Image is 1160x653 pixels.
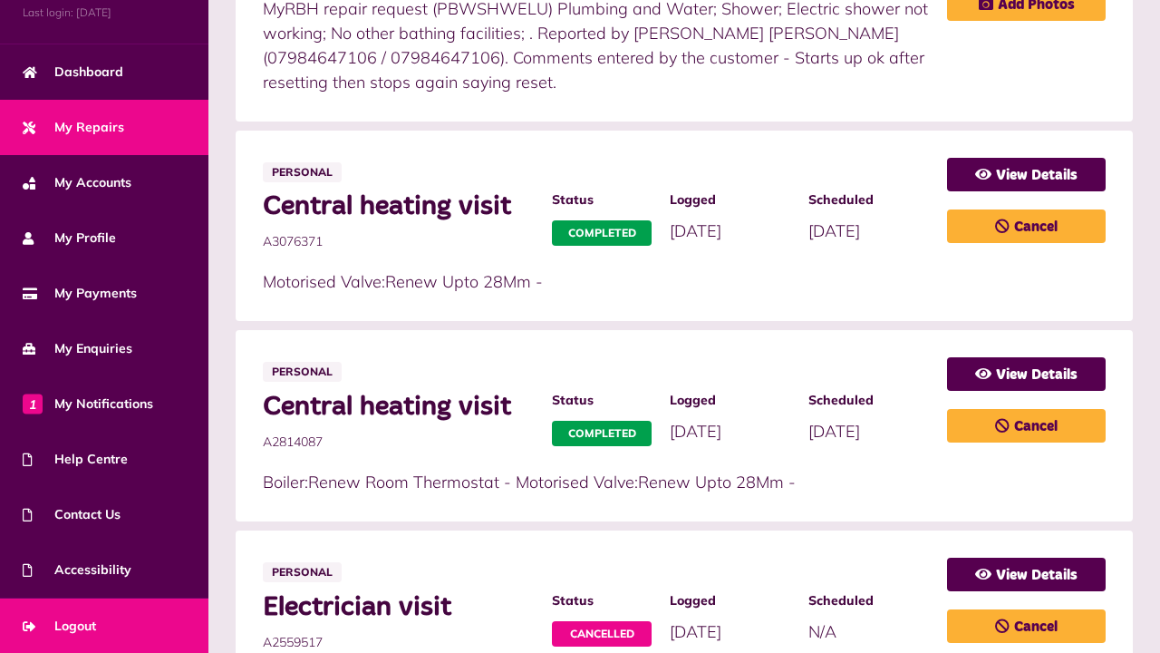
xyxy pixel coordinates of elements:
[23,284,137,303] span: My Payments
[670,421,721,442] span: [DATE]
[263,269,929,294] p: Motorised Valve:Renew Upto 28Mm -
[552,591,652,610] span: Status
[23,339,132,358] span: My Enquiries
[670,621,721,642] span: [DATE]
[263,391,534,424] span: Central heating visit
[23,229,116,248] span: My Profile
[552,421,652,446] span: Completed
[670,220,721,241] span: [DATE]
[23,395,153,414] span: My Notifications
[263,562,342,582] span: Personal
[808,621,836,642] span: N/A
[263,470,929,494] p: Boiler:Renew Room Thermostat - Motorised Valve:Renew Upto 28Mm -
[23,5,186,21] span: Last login: [DATE]
[263,591,534,624] span: Electrician visit
[23,394,43,414] span: 1
[552,190,652,210] span: Status
[263,162,342,182] span: Personal
[808,220,860,241] span: [DATE]
[947,158,1106,191] a: View Details
[947,558,1106,591] a: View Details
[947,357,1106,391] a: View Details
[23,560,131,580] span: Accessibility
[263,433,534,452] span: A2814087
[947,609,1106,643] a: Cancel
[23,450,128,469] span: Help Centre
[552,391,652,410] span: Status
[23,118,124,137] span: My Repairs
[808,421,860,442] span: [DATE]
[23,63,123,82] span: Dashboard
[552,220,652,246] span: Completed
[670,591,790,610] span: Logged
[670,190,790,210] span: Logged
[23,173,131,192] span: My Accounts
[263,362,342,382] span: Personal
[808,190,929,210] span: Scheduled
[552,621,652,647] span: Cancelled
[808,591,929,610] span: Scheduled
[947,409,1106,443] a: Cancel
[808,391,929,410] span: Scheduled
[670,391,790,410] span: Logged
[947,210,1106,243] a: Cancel
[23,617,96,636] span: Logout
[263,190,534,223] span: Central heating visit
[263,232,534,251] span: A3076371
[23,505,121,524] span: Contact Us
[263,633,534,652] span: A2559517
